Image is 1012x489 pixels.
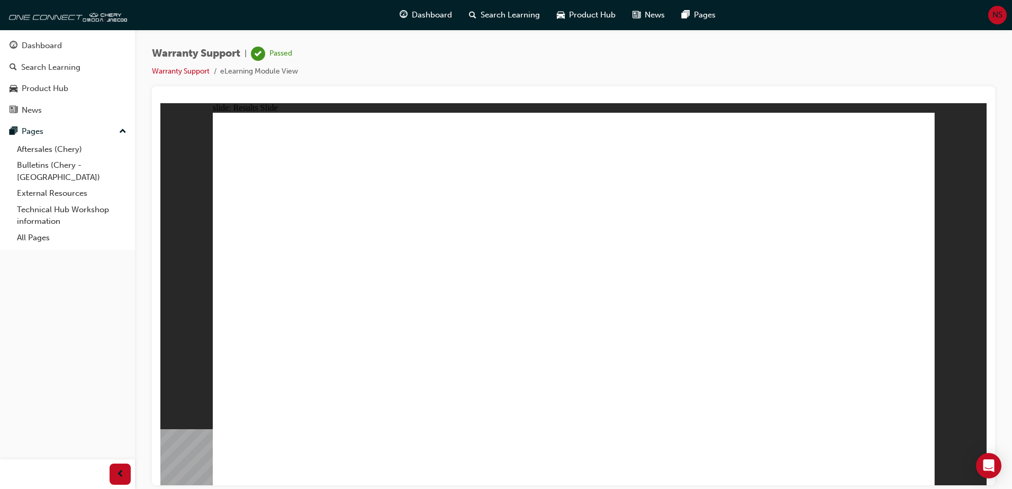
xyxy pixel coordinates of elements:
span: NS [992,9,1002,21]
a: Bulletins (Chery - [GEOGRAPHIC_DATA]) [13,157,131,185]
a: guage-iconDashboard [391,4,460,26]
a: news-iconNews [624,4,673,26]
div: Product Hub [22,83,68,95]
button: NS [988,6,1007,24]
span: news-icon [632,8,640,22]
span: guage-icon [10,41,17,51]
span: news-icon [10,106,17,115]
span: | [245,48,247,60]
a: Dashboard [4,36,131,56]
a: News [4,101,131,120]
a: search-iconSearch Learning [460,4,548,26]
span: search-icon [10,63,17,73]
a: pages-iconPages [673,4,724,26]
span: up-icon [119,125,126,139]
a: Product Hub [4,79,131,98]
span: Dashboard [412,9,452,21]
img: oneconnect [5,4,127,25]
div: Open Intercom Messenger [976,453,1001,478]
span: Warranty Support [152,48,240,60]
span: Product Hub [569,9,616,21]
span: car-icon [10,84,17,94]
div: Passed [269,49,292,59]
div: News [22,104,42,116]
span: Search Learning [481,9,540,21]
a: Aftersales (Chery) [13,141,131,158]
a: Technical Hub Workshop information [13,202,131,230]
span: guage-icon [400,8,408,22]
div: Dashboard [22,40,62,52]
div: Pages [22,125,43,138]
button: Pages [4,122,131,141]
span: pages-icon [682,8,690,22]
a: car-iconProduct Hub [548,4,624,26]
span: pages-icon [10,127,17,137]
button: DashboardSearch LearningProduct HubNews [4,34,131,122]
span: car-icon [557,8,565,22]
li: eLearning Module View [220,66,298,78]
a: All Pages [13,230,131,246]
a: Search Learning [4,58,131,77]
span: search-icon [469,8,476,22]
span: prev-icon [116,468,124,481]
span: News [645,9,665,21]
span: Pages [694,9,716,21]
span: learningRecordVerb_PASS-icon [251,47,265,61]
a: External Resources [13,185,131,202]
div: Search Learning [21,61,80,74]
a: Warranty Support [152,67,210,76]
